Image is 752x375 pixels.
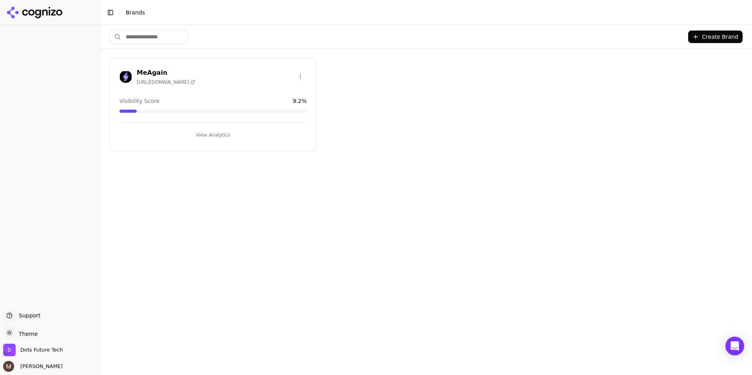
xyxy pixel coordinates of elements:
[293,97,307,105] span: 9.2 %
[119,129,307,141] button: View Analytics
[20,346,63,353] span: Dots Future Tech
[137,68,195,78] h3: MeAgain
[119,70,132,83] img: MeAgain
[688,31,743,43] button: Create Brand
[3,361,63,372] button: Open user button
[3,344,16,356] img: Dots Future Tech
[137,79,195,85] span: [URL][DOMAIN_NAME]
[17,363,63,370] span: [PERSON_NAME]
[16,312,40,319] span: Support
[119,97,159,105] span: Visibility Score
[126,9,730,16] nav: breadcrumb
[725,337,744,355] div: Open Intercom Messenger
[16,331,38,337] span: Theme
[3,344,63,356] button: Open organization switcher
[126,9,145,16] span: Brands
[3,361,14,372] img: Martyn Strydom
